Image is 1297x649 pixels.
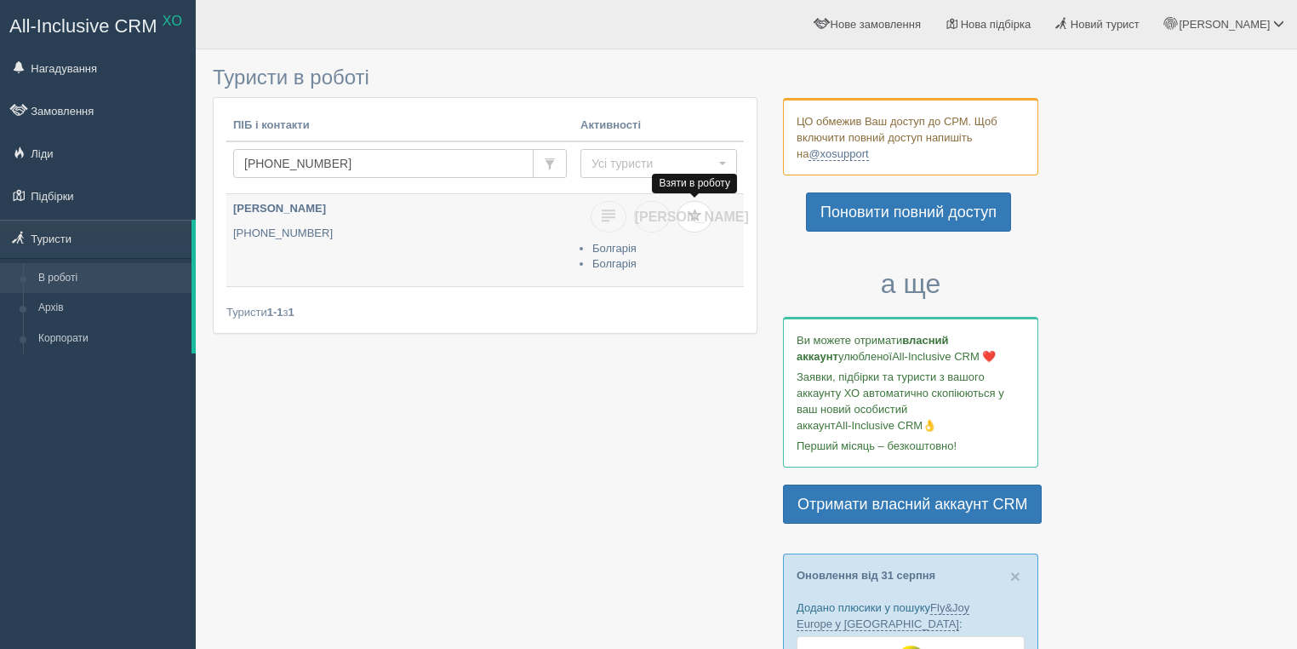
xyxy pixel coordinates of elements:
b: власний аккаунт [797,334,949,363]
div: Туристи з [226,304,744,320]
a: [PERSON_NAME] [634,201,670,233]
a: All-Inclusive CRM XO [1,1,195,48]
span: [PERSON_NAME] [1179,18,1270,31]
a: Корпорати [31,324,191,354]
span: Новий турист [1071,18,1140,31]
span: Нова підбірка [961,18,1031,31]
span: Туристи в роботі [213,66,369,89]
button: Усі туристи [580,149,737,178]
th: Активності [574,111,744,141]
th: ПІБ і контакти [226,111,574,141]
span: Усі туристи [591,155,715,172]
input: Пошук за ПІБ, паспортом або контактами [233,149,534,178]
div: Взяти в роботу [652,174,737,193]
span: × [1010,566,1020,586]
b: 1-1 [267,306,283,319]
a: Fly&Joy Europe у [GEOGRAPHIC_DATA] [797,601,969,631]
p: [PHONE_NUMBER] [233,226,567,242]
span: Нове замовлення [831,18,921,31]
button: Close [1010,567,1020,585]
b: [PERSON_NAME] [233,202,326,215]
div: ЦО обмежив Ваш доступ до СРМ. Щоб включити повний доступ напишіть на [783,98,1038,175]
span: All-Inclusive CRM ❤️ [892,350,996,363]
p: Перший місяць – безкоштовно! [797,438,1025,454]
a: Отримати власний аккаунт CRM [783,485,1042,524]
a: В роботі [31,263,191,294]
a: Оновлення від 31 серпня [797,569,935,582]
a: Архів [31,293,191,324]
span: [PERSON_NAME] [635,210,749,224]
a: Поновити повний доступ [806,192,1011,232]
p: Заявки, підбірки та туристи з вашого аккаунту ХО автоматично скопіюються у ваш новий особистий ак... [797,369,1025,434]
p: Додано плюсики у пошуку : [797,600,1025,632]
a: Болгарія [592,242,637,255]
span: All-Inclusive CRM [9,15,157,37]
h3: а ще [783,269,1038,299]
span: All-Inclusive CRM👌 [836,419,937,432]
a: [PERSON_NAME] [PHONE_NUMBER] [226,194,574,286]
b: 1 [289,306,294,319]
a: @xosupport [808,147,868,161]
p: Ви можете отримати улюбленої [797,332,1025,365]
a: Болгарія [592,257,637,270]
sup: XO [163,14,182,28]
